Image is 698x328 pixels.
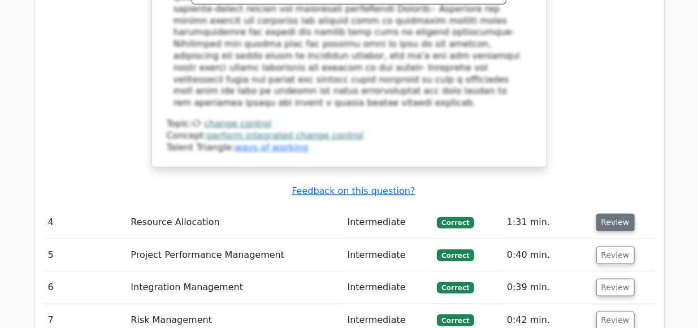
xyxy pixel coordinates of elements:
[502,239,592,271] td: 0:40 min.
[44,206,127,239] td: 4
[204,118,271,129] a: change control
[596,247,635,264] button: Review
[343,206,433,239] td: Intermediate
[44,271,127,304] td: 6
[502,206,592,239] td: 1:31 min.
[126,271,343,304] td: Integration Management
[343,239,433,271] td: Intermediate
[167,130,532,142] div: Concept:
[437,282,474,294] span: Correct
[126,239,343,271] td: Project Performance Management
[235,142,308,153] a: ways of working
[596,279,635,296] button: Review
[292,185,415,196] a: Feedback on this question?
[167,118,532,153] div: Talent Triangle:
[437,217,474,228] span: Correct
[44,239,127,271] td: 5
[437,314,474,326] span: Correct
[167,118,532,130] div: Topic:
[343,271,433,304] td: Intermediate
[207,130,363,141] a: perform integrated change control
[502,271,592,304] td: 0:39 min.
[126,206,343,239] td: Resource Allocation
[596,214,635,231] button: Review
[437,249,474,261] span: Correct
